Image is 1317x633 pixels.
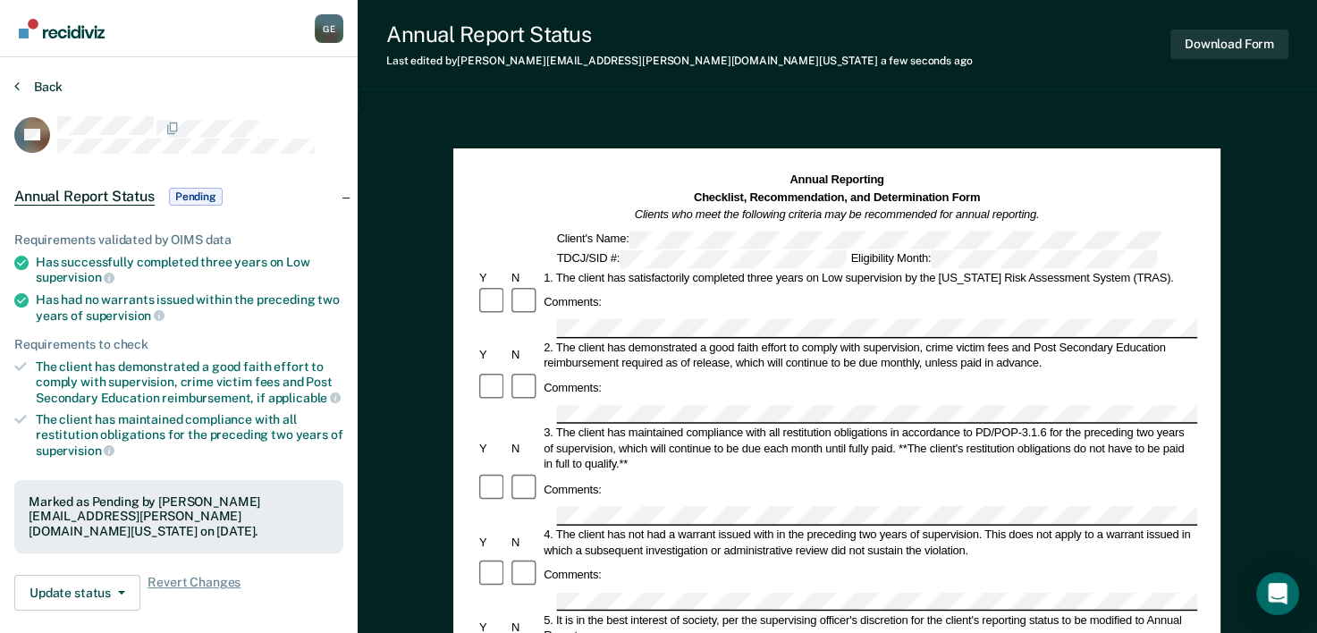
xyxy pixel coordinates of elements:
[790,173,884,186] strong: Annual Reporting
[554,250,848,268] div: TDCJ/SID #:
[542,527,1198,558] div: 4. The client has not had a warrant issued with in the preceding two years of supervision. This d...
[148,575,241,611] span: Revert Changes
[14,188,155,206] span: Annual Report Status
[14,337,343,352] div: Requirements to check
[14,575,140,611] button: Update status
[848,250,1160,268] div: Eligibility Month:
[477,348,509,363] div: Y
[477,269,509,284] div: Y
[477,441,509,456] div: Y
[315,14,343,43] button: Profile dropdown button
[542,481,604,496] div: Comments:
[542,269,1198,284] div: 1. The client has satisfactorily completed three years on Low supervision by the [US_STATE] Risk ...
[1256,572,1299,615] div: Open Intercom Messenger
[509,535,541,550] div: N
[542,426,1198,472] div: 3. The client has maintained compliance with all restitution obligations in accordance to PD/POP-...
[386,21,973,47] div: Annual Report Status
[268,391,341,405] span: applicable
[1170,30,1288,59] button: Download Form
[14,232,343,248] div: Requirements validated by OIMS data
[315,14,343,43] div: G E
[509,348,541,363] div: N
[29,494,329,539] div: Marked as Pending by [PERSON_NAME][EMAIL_ADDRESS][PERSON_NAME][DOMAIN_NAME][US_STATE] on [DATE].
[509,269,541,284] div: N
[477,535,509,550] div: Y
[386,55,973,67] div: Last edited by [PERSON_NAME][EMAIL_ADDRESS][PERSON_NAME][DOMAIN_NAME][US_STATE]
[14,79,63,95] button: Back
[36,443,114,458] span: supervision
[36,359,343,405] div: The client has demonstrated a good faith effort to comply with supervision, crime victim fees and...
[36,270,114,284] span: supervision
[36,412,343,458] div: The client has maintained compliance with all restitution obligations for the preceding two years of
[542,340,1198,371] div: 2. The client has demonstrated a good faith effort to comply with supervision, crime victim fees ...
[542,380,604,395] div: Comments:
[86,308,165,323] span: supervision
[694,190,980,203] strong: Checklist, Recommendation, and Determination Form
[554,231,1164,249] div: Client's Name:
[36,292,343,323] div: Has had no warrants issued within the preceding two years of
[542,294,604,309] div: Comments:
[542,567,604,582] div: Comments:
[169,188,223,206] span: Pending
[635,208,1040,221] em: Clients who meet the following criteria may be recommended for annual reporting.
[509,441,541,456] div: N
[881,55,973,67] span: a few seconds ago
[19,19,105,38] img: Recidiviz
[36,255,343,285] div: Has successfully completed three years on Low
